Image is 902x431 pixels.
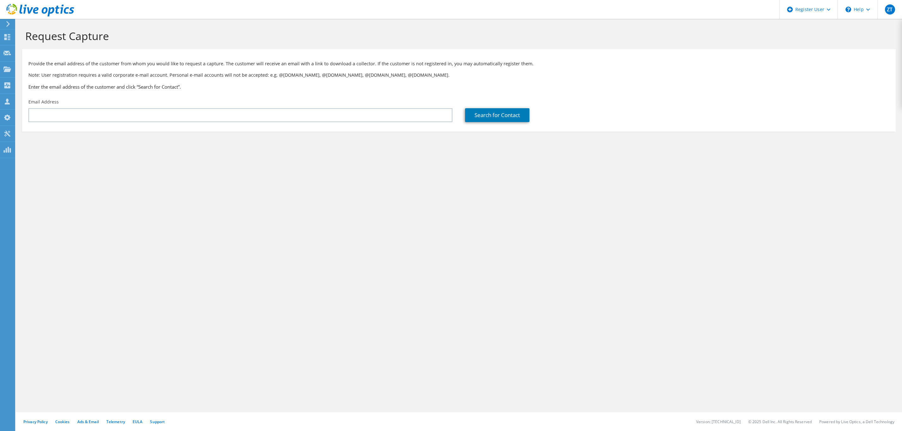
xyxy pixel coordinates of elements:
[25,29,889,43] h1: Request Capture
[55,419,70,424] a: Cookies
[77,419,99,424] a: Ads & Email
[28,99,59,105] label: Email Address
[465,108,529,122] a: Search for Contact
[28,60,889,67] p: Provide the email address of the customer from whom you would like to request a capture. The cust...
[748,419,812,424] li: © 2025 Dell Inc. All Rights Reserved
[885,4,895,15] span: ZT
[28,72,889,79] p: Note: User registration requires a valid corporate e-mail account. Personal e-mail accounts will ...
[28,83,889,90] h3: Enter the email address of the customer and click “Search for Contact”.
[133,419,142,424] a: EULA
[819,419,894,424] li: Powered by Live Optics, a Dell Technology
[23,419,48,424] a: Privacy Policy
[150,419,165,424] a: Support
[845,7,851,12] svg: \n
[696,419,741,424] li: Version: [TECHNICAL_ID]
[106,419,125,424] a: Telemetry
